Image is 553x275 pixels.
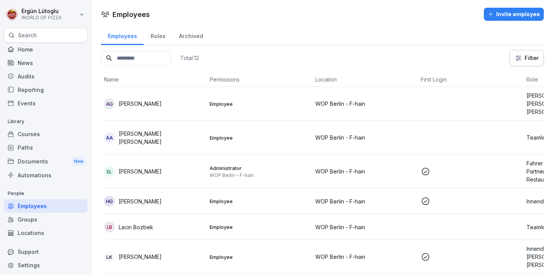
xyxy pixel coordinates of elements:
[312,72,418,87] th: Location
[510,50,543,66] button: Filter
[4,187,88,200] p: People
[72,157,85,166] div: New
[119,130,204,146] p: [PERSON_NAME] [PERSON_NAME]
[4,97,88,110] a: Events
[4,70,88,83] a: Audits
[119,197,162,205] p: [PERSON_NAME]
[515,54,539,62] div: Filter
[104,132,115,143] div: AA
[4,258,88,272] a: Settings
[4,245,88,258] div: Support
[180,54,199,62] p: Total: 12
[4,213,88,226] a: Groups
[210,223,309,230] p: Employee
[315,223,415,231] p: WOP Berlin - F-hain
[101,25,144,45] a: Employees
[4,56,88,70] a: News
[210,253,309,260] p: Employee
[210,172,309,178] p: WOP Berlin - F-hain
[210,198,309,205] p: Employee
[172,25,210,45] a: Archived
[484,8,544,21] button: Invite employee
[104,252,115,262] div: LK
[104,98,115,109] div: AG
[4,199,88,213] a: Employees
[104,166,115,177] div: EL
[315,167,415,175] p: WOP Berlin - F-hain
[315,253,415,261] p: WOP Berlin - F-hain
[144,25,172,45] a: Roles
[315,197,415,205] p: WOP Berlin - F-hain
[315,133,415,142] p: WOP Berlin - F-hain
[104,196,115,207] div: HG
[4,154,88,168] a: DocumentsNew
[315,100,415,108] p: WOP Berlin - F-hain
[4,127,88,141] a: Courses
[113,9,150,20] h1: Employees
[104,222,115,232] div: LB
[488,10,540,18] div: Invite employee
[22,15,61,20] p: WORLD OF PIZZA
[4,141,88,154] a: Paths
[101,72,207,87] th: Name
[119,253,162,261] p: [PERSON_NAME]
[210,165,309,172] p: Administrator
[210,100,309,107] p: Employee
[119,100,162,108] p: [PERSON_NAME]
[4,154,88,168] div: Documents
[4,43,88,56] a: Home
[207,72,312,87] th: Permissions
[22,8,61,15] p: Ergün Lütoglu
[18,32,37,39] p: Search
[210,134,309,141] p: Employee
[4,115,88,128] p: Library
[119,167,162,175] p: [PERSON_NAME]
[4,226,88,240] a: Locations
[418,72,523,87] th: First Login
[4,83,88,97] a: Reporting
[119,223,153,231] p: Lacin Bozbek
[4,168,88,182] a: Automations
